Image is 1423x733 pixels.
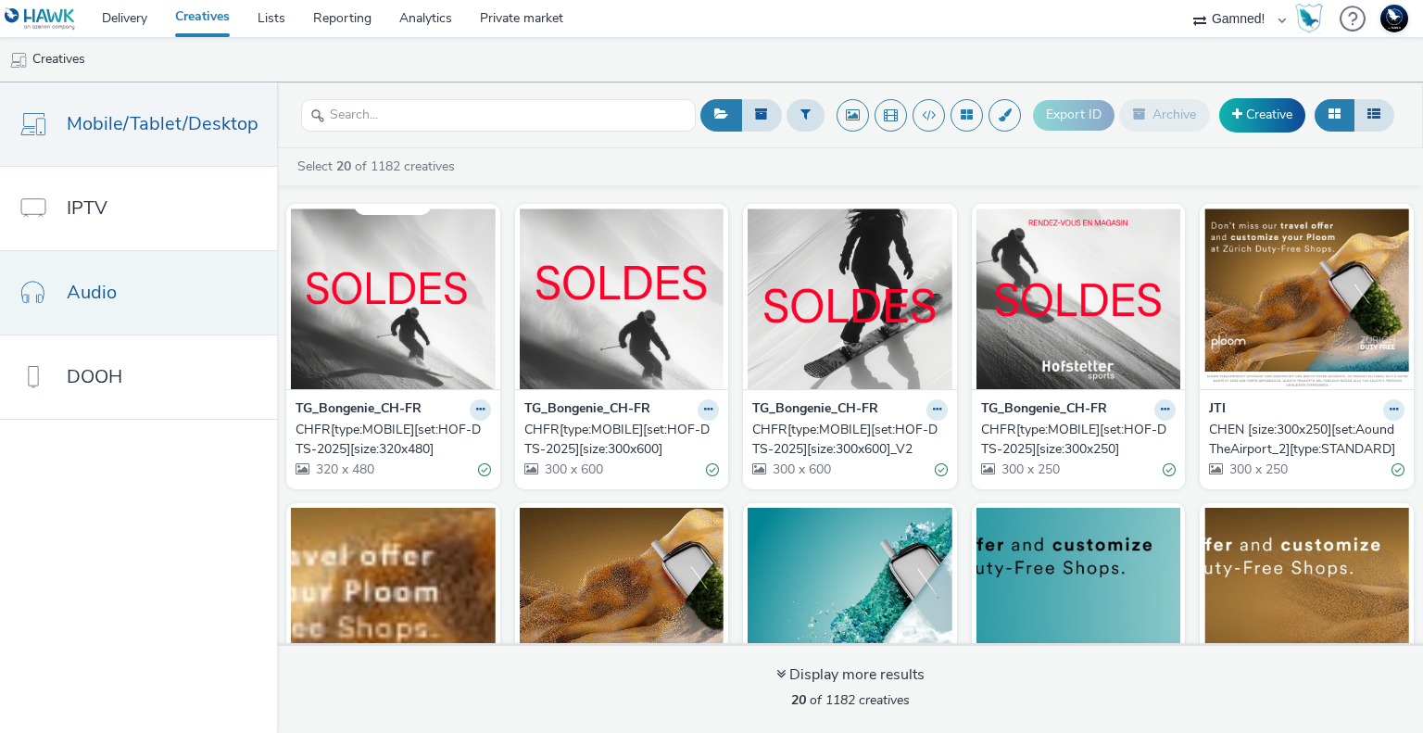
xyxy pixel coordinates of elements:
[67,363,122,390] span: DOOH
[520,508,724,689] img: CHEN [size:Native][set:AoundTheAirport_2][type:NATIVE] visual
[1204,209,1409,389] img: CHEN [size:300x250][set:AoundTheAirport_2][type:STANDARD] visual
[67,110,258,137] span: Mobile/Tablet/Desktop
[524,399,650,421] strong: TG_Bongenie_CH-FR
[1209,421,1404,459] a: CHEN [size:300x250][set:AoundTheAirport_2][type:STANDARD]
[301,99,696,132] input: Search...
[9,51,28,70] img: mobile
[296,158,462,175] a: Select of 1182 creatives
[1033,100,1114,130] button: Export ID
[1228,461,1288,478] span: 300 x 250
[543,461,603,478] span: 300 x 600
[1295,4,1330,33] a: Hawk Academy
[981,421,1177,459] a: CHFR[type:MOBILE][set:HOF-DTS-2025][size:300x250]
[314,461,374,478] span: 320 x 480
[1219,98,1305,132] a: Creative
[981,421,1169,459] div: CHFR[type:MOBILE][set:HOF-DTS-2025][size:300x250]
[1380,5,1408,32] img: Support Hawk
[976,508,1181,689] img: CHEN [size:970x250][set:AoundTheAirport_1][type:STANDARD] visual
[706,461,719,480] div: Valid
[791,691,910,709] span: of 1182 creatives
[5,7,76,31] img: undefined Logo
[291,508,496,689] img: CHEN [size:300x50][set:AoundTheAirport_2][type:MOBILE] visual
[67,195,107,221] span: IPTV
[296,421,491,459] a: CHFR[type:MOBILE][set:HOF-DTS-2025][size:320x480]
[478,461,491,480] div: Valid
[748,508,952,689] img: CHEN [size:Native][set:AoundTheAirport_1][type:NATIVE] visual
[776,664,925,686] div: Display more results
[336,158,351,175] strong: 20
[748,209,952,389] img: CHFR[type:MOBILE][set:HOF-DTS-2025][size:300x600]_V2 visual
[1315,99,1354,131] button: Grid
[752,399,878,421] strong: TG_Bongenie_CH-FR
[296,399,422,421] strong: TG_Bongenie_CH-FR
[296,421,484,459] div: CHFR[type:MOBILE][set:HOF-DTS-2025][size:320x480]
[1163,461,1176,480] div: Valid
[67,279,117,306] span: Audio
[981,399,1107,421] strong: TG_Bongenie_CH-FR
[752,421,948,459] a: CHFR[type:MOBILE][set:HOF-DTS-2025][size:300x600]_V2
[1209,399,1226,421] strong: JTI
[1392,461,1404,480] div: Valid
[935,461,948,480] div: Valid
[771,461,831,478] span: 300 x 600
[1000,461,1060,478] span: 300 x 250
[1204,508,1409,689] img: CHEN [size:970x250][set:AoundTheAirport_2][type:STANDARD] visual
[524,421,720,459] a: CHFR[type:MOBILE][set:HOF-DTS-2025][size:300x600]
[791,691,806,709] strong: 20
[291,209,496,389] img: CHFR[type:MOBILE][set:HOF-DTS-2025][size:320x480] visual
[520,209,724,389] img: CHFR[type:MOBILE][set:HOF-DTS-2025][size:300x600] visual
[1354,99,1394,131] button: Table
[1119,99,1210,131] button: Archive
[1209,421,1397,459] div: CHEN [size:300x250][set:AoundTheAirport_2][type:STANDARD]
[976,209,1181,389] img: CHFR[type:MOBILE][set:HOF-DTS-2025][size:300x250] visual
[1295,4,1323,33] img: Hawk Academy
[752,421,940,459] div: CHFR[type:MOBILE][set:HOF-DTS-2025][size:300x600]_V2
[524,421,712,459] div: CHFR[type:MOBILE][set:HOF-DTS-2025][size:300x600]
